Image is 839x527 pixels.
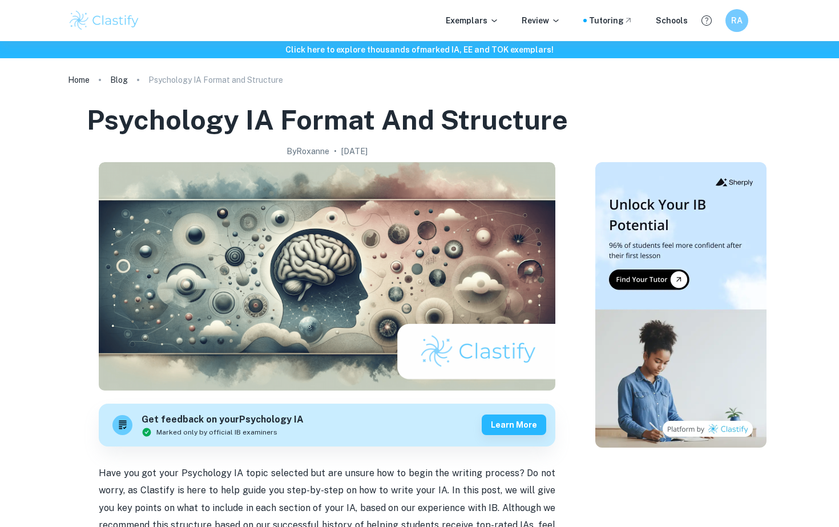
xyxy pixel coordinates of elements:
[68,9,140,32] img: Clastify logo
[287,145,329,158] h2: By Roxanne
[522,14,560,27] p: Review
[156,427,277,437] span: Marked only by official IB examiners
[725,9,748,32] button: RA
[110,72,128,88] a: Blog
[589,14,633,27] a: Tutoring
[731,14,744,27] h6: RA
[446,14,499,27] p: Exemplars
[697,11,716,30] button: Help and Feedback
[341,145,368,158] h2: [DATE]
[595,162,767,448] img: Thumbnail
[2,43,837,56] h6: Click here to explore thousands of marked IA, EE and TOK exemplars !
[656,14,688,27] a: Schools
[99,162,555,391] img: Psychology IA Format and Structure cover image
[68,72,90,88] a: Home
[87,102,568,138] h1: Psychology IA Format and Structure
[148,74,283,86] p: Psychology IA Format and Structure
[99,404,555,446] a: Get feedback on yourPsychology IAMarked only by official IB examinersLearn more
[334,145,337,158] p: •
[142,413,304,427] h6: Get feedback on your Psychology IA
[482,415,546,435] button: Learn more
